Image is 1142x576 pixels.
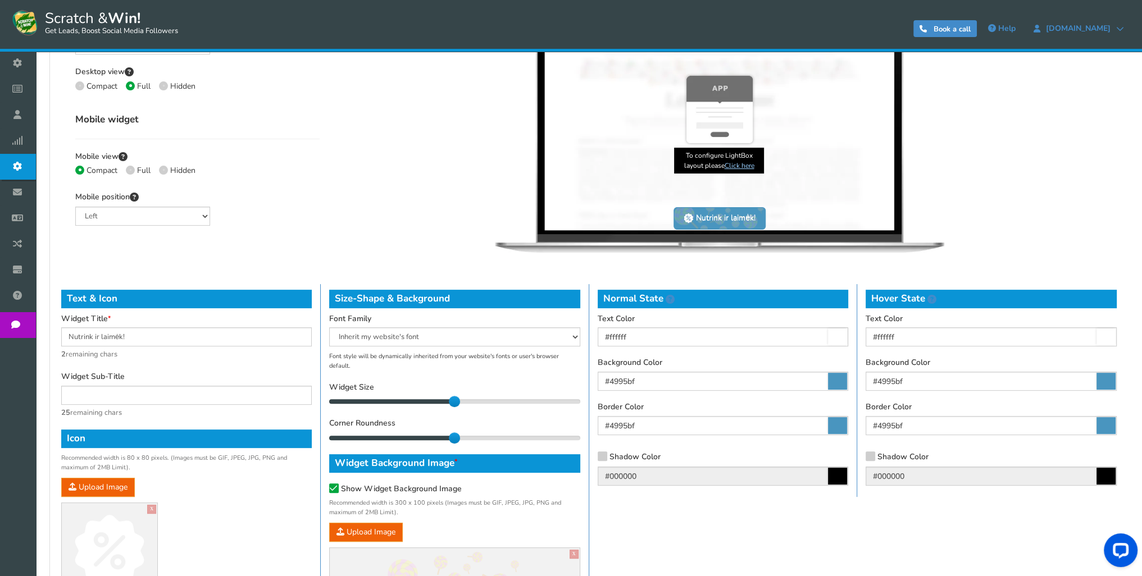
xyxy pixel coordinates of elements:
span: Full [137,81,151,92]
span: Hidden [170,81,195,92]
small: Recommended width is 300 x 100 pixels (Images must be GIF, JPEG, JPG, PNG and maximum of 2MB Limit). [329,499,580,517]
a: Book a call [913,20,977,37]
div: Keywords by Traffic [124,66,189,74]
img: website_grey.svg [18,29,27,38]
a: Scratch &Win! Get Leads, Boost Social Media Followers [11,8,178,36]
span: Compact [87,81,117,92]
span: Shadow Color [877,451,929,462]
a: X [147,505,156,514]
label: Background Color [598,358,662,368]
span: remaining chars [61,349,312,360]
strong: Win! [108,8,140,28]
img: tab_domain_overview_orange.svg [30,65,39,74]
img: logo_orange.svg [18,18,27,27]
div: Nutrink ir laimėk! [696,214,756,223]
span: Book a call [934,24,971,34]
h4: Mobile widget [75,112,320,127]
div: Domain: [DOMAIN_NAME] [29,29,124,38]
h4: Hover State [866,290,1117,308]
label: Font Family [329,314,371,324]
label: Border Color [598,402,644,413]
label: Corner Roundness [329,418,395,429]
span: Help [998,23,1016,34]
small: Recommended width is 80 x 80 pixels. (Images must be GIF, JPEG, JPG, PNG and maximum of 2MB Limit). [61,454,312,472]
label: Mobile position [75,191,139,203]
div: v 4.0.25 [31,18,55,27]
small: Get Leads, Boost Social Media Followers [45,27,178,36]
label: Widget Size [329,382,374,393]
a: Click here [724,161,754,170]
span: To configure LightBox layout please [674,148,764,173]
img: img-widget-icon.webp [684,213,693,223]
a: Help [982,20,1021,38]
div: Domain Overview [43,66,101,74]
div: Font style will be dynamically inherited from your website's fonts or user's browser default. [329,352,580,371]
span: Show Widget Background Image [341,483,462,494]
h4: Icon [61,429,312,448]
span: [DOMAIN_NAME] [1040,24,1116,33]
h4: Size-Shape & Background [329,290,580,308]
h4: Widget Background Image [329,454,580,473]
img: tab_keywords_by_traffic_grey.svg [112,65,121,74]
span: Hidden [170,165,195,176]
label: Text Color [598,314,635,324]
span: Shadow Color [609,451,661,462]
img: Scratch and Win [11,8,39,36]
label: Mobile view [75,150,128,163]
span: remaining chars [61,408,312,419]
span: Scratch & [39,8,178,36]
label: Widget Sub-Title [61,372,125,382]
label: Border Color [866,402,912,413]
strong: 25 [61,408,70,418]
h4: Text & Icon [61,290,312,308]
iframe: LiveChat chat widget [1095,529,1142,576]
label: Background Color [866,358,930,368]
label: Widget Title [61,314,111,324]
a: X [570,550,579,559]
strong: 2 [61,349,66,359]
span: Full [137,165,151,176]
span: Compact [87,165,117,176]
label: Text Color [866,314,903,324]
label: Desktop view [75,66,134,78]
h4: Normal State [598,290,848,308]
